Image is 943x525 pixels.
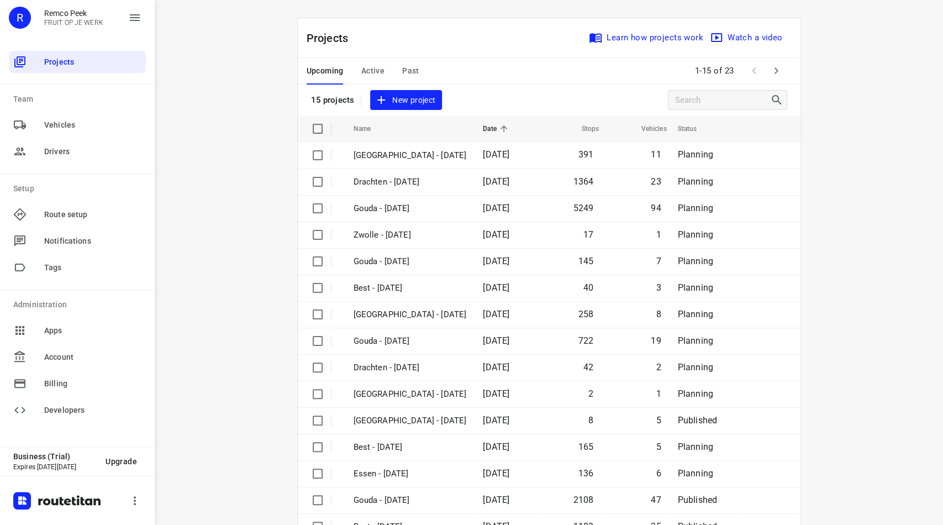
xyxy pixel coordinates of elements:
span: [DATE] [483,415,509,426]
span: 136 [578,468,594,479]
div: Apps [9,319,146,342]
span: Planning [677,176,713,187]
span: 23 [651,176,661,187]
span: Account [44,351,141,363]
span: New project [377,93,435,107]
span: Planning [677,309,713,319]
p: Antwerpen - Thursday [354,388,467,401]
span: 5 [656,442,661,452]
p: Gemeente Rotterdam - Thursday [354,414,467,427]
span: Planning [677,335,713,346]
p: Business (Trial) [13,452,97,461]
button: Upgrade [97,452,146,471]
span: Stops [567,122,599,135]
span: Planning [677,389,713,399]
span: 7 [656,256,661,266]
span: 40 [583,282,593,293]
span: [DATE] [483,149,509,160]
span: [DATE] [483,282,509,293]
p: Gouda - Wednesday [354,494,467,507]
span: [DATE] [483,335,509,346]
span: 94 [651,203,661,213]
span: 5249 [573,203,594,213]
span: Tags [44,262,141,274]
span: Planning [677,442,713,452]
p: 15 projects [311,95,355,105]
p: Drachten - Thursday [354,361,467,374]
div: Tags [9,256,146,279]
p: Setup [13,183,146,195]
span: Published [677,495,717,505]
span: Route setup [44,209,141,221]
span: 145 [578,256,594,266]
span: Next Page [765,60,787,82]
span: [DATE] [483,362,509,372]
span: Vehicles [626,122,666,135]
button: New project [370,90,442,111]
span: 2 [588,389,593,399]
span: Planning [677,282,713,293]
p: Team [13,93,146,105]
p: Gouda - Thursday [354,335,467,348]
div: Billing [9,372,146,395]
span: 2108 [573,495,594,505]
span: Active [361,64,384,78]
p: Remco Peek [44,9,103,18]
p: Projects [307,30,357,46]
span: [DATE] [483,203,509,213]
span: [DATE] [483,256,509,266]
span: Planning [677,362,713,372]
div: Search [770,93,787,107]
div: Notifications [9,230,146,252]
span: [DATE] [483,495,509,505]
p: Gouda - Monday [354,202,467,215]
p: Antwerpen - Monday [354,149,467,162]
div: Route setup [9,203,146,225]
div: Drivers [9,140,146,162]
span: [DATE] [483,229,509,240]
span: 258 [578,309,594,319]
span: 19 [651,335,661,346]
p: Best - Friday [354,282,467,295]
div: Account [9,346,146,368]
span: 3 [656,282,661,293]
span: [DATE] [483,468,509,479]
p: Administration [13,299,146,311]
span: 2 [656,362,661,372]
span: Developers [44,405,141,416]
span: 1 [656,389,661,399]
span: Projects [44,56,141,68]
div: Projects [9,51,146,73]
span: Upgrade [106,457,137,466]
span: Apps [44,325,141,337]
span: [DATE] [483,176,509,187]
span: Past [402,64,419,78]
span: Drivers [44,146,141,158]
span: 6 [656,468,661,479]
div: Developers [9,399,146,421]
span: Planning [677,229,713,240]
span: 11 [651,149,661,160]
span: [DATE] [483,309,509,319]
span: Previous Page [743,60,765,82]
span: Planning [677,256,713,266]
span: 722 [578,335,594,346]
span: Billing [44,378,141,390]
span: Date [483,122,511,135]
span: Published [677,415,717,426]
span: 8 [656,309,661,319]
span: 1364 [573,176,594,187]
span: 17 [583,229,593,240]
p: Best - Thursday [354,441,467,454]
span: 42 [583,362,593,372]
span: 47 [651,495,661,505]
span: Planning [677,203,713,213]
span: 1-15 of 23 [691,59,739,83]
span: [DATE] [483,442,509,452]
span: Status [677,122,711,135]
span: 1 [656,229,661,240]
span: Planning [677,149,713,160]
p: Drachten - [DATE] [354,176,467,188]
span: [DATE] [483,389,509,399]
p: FRUIT OP JE WERK [44,19,103,27]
